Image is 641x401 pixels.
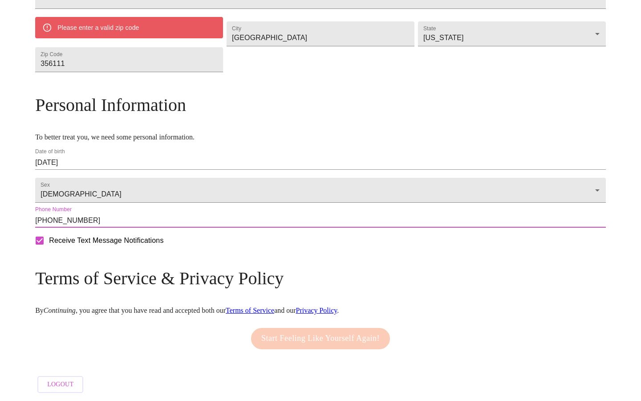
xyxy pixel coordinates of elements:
[47,379,73,390] span: Logout
[35,178,606,203] div: [DEMOGRAPHIC_DATA]
[296,307,337,314] a: Privacy Policy
[35,268,606,289] h3: Terms of Service & Privacy Policy
[35,149,65,155] label: Date of birth
[35,307,606,315] p: By , you agree that you have read and accepted both our and our .
[226,307,274,314] a: Terms of Service
[44,307,76,314] em: Continuing
[37,376,83,393] button: Logout
[35,133,606,141] p: To better treat you, we need some personal information.
[418,21,606,46] div: [US_STATE]
[57,20,139,36] div: Please enter a valid zip code
[49,235,163,246] span: Receive Text Message Notifications
[35,207,72,213] label: Phone Number
[35,94,606,115] h3: Personal Information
